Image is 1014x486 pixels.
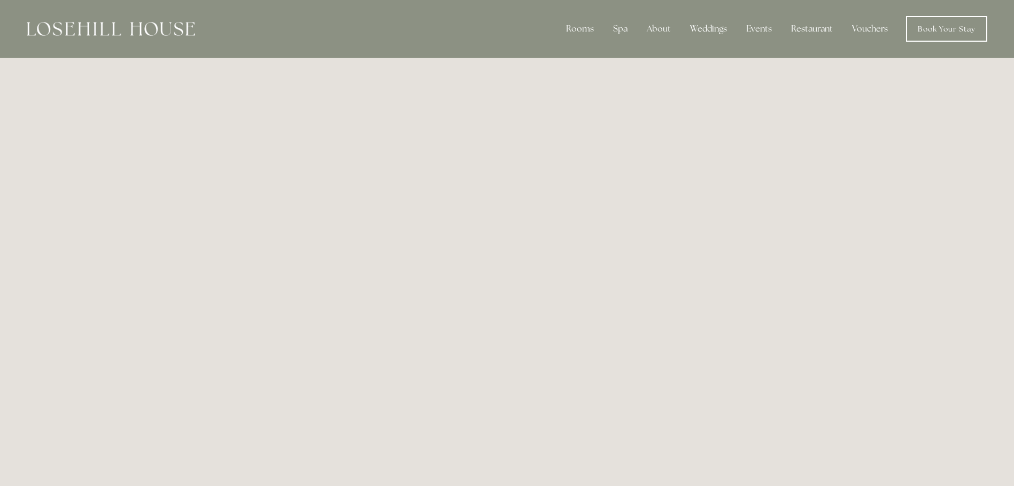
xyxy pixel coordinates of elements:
a: Vouchers [843,18,896,40]
div: About [638,18,679,40]
a: Book Your Stay [906,16,987,42]
img: Losehill House [27,22,195,36]
div: Spa [605,18,636,40]
div: Events [738,18,780,40]
div: Weddings [682,18,736,40]
div: Restaurant [783,18,841,40]
div: Rooms [558,18,602,40]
